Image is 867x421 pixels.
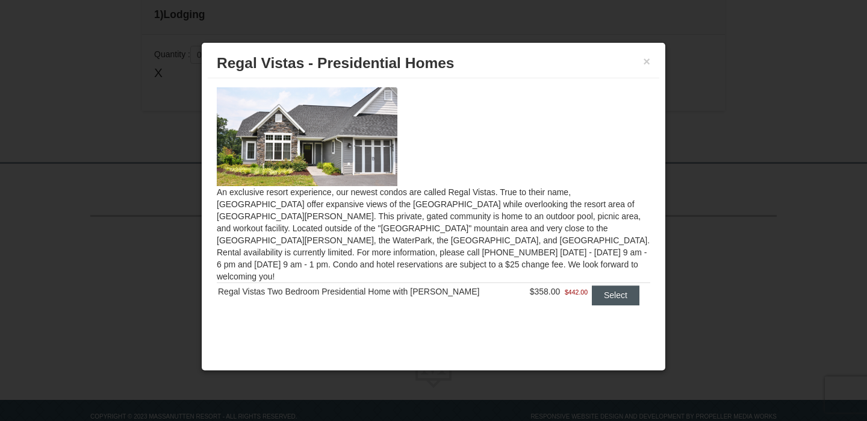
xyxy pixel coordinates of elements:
[217,55,454,71] span: Regal Vistas - Presidential Homes
[565,286,588,298] span: $442.00
[208,78,659,329] div: An exclusive resort experience, our newest condos are called Regal Vistas. True to their name, [G...
[643,55,650,67] button: ×
[592,285,639,305] button: Select
[530,287,561,296] span: $358.00
[218,285,518,298] div: Regal Vistas Two Bedroom Presidential Home with [PERSON_NAME]
[217,87,397,186] img: 19218991-1-902409a9.jpg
